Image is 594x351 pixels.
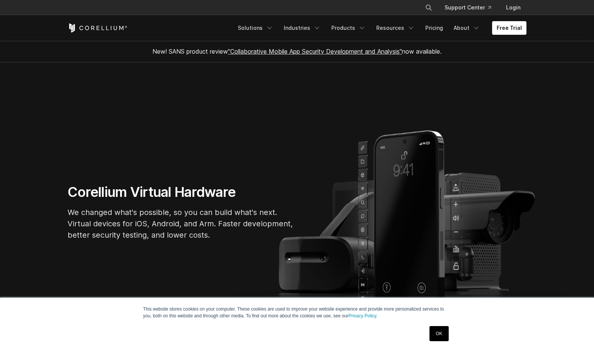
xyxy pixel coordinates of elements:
p: We changed what's possible, so you can build what's next. Virtual devices for iOS, Android, and A... [68,207,294,241]
div: Navigation Menu [233,21,526,35]
a: Corellium Home [68,23,128,32]
a: "Collaborative Mobile App Security Development and Analysis" [228,48,402,55]
a: Resources [372,21,419,35]
a: About [449,21,485,35]
a: Privacy Policy. [348,313,377,319]
a: OK [429,326,449,341]
button: Search [422,1,435,14]
a: Support Center [439,1,497,14]
span: New! SANS product review now available. [152,48,442,55]
a: Solutions [233,21,278,35]
a: Login [500,1,526,14]
a: Products [327,21,370,35]
h1: Corellium Virtual Hardware [68,184,294,201]
a: Pricing [421,21,448,35]
a: Industries [279,21,325,35]
p: This website stores cookies on your computer. These cookies are used to improve your website expe... [143,306,451,319]
div: Navigation Menu [416,1,526,14]
a: Free Trial [492,21,526,35]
